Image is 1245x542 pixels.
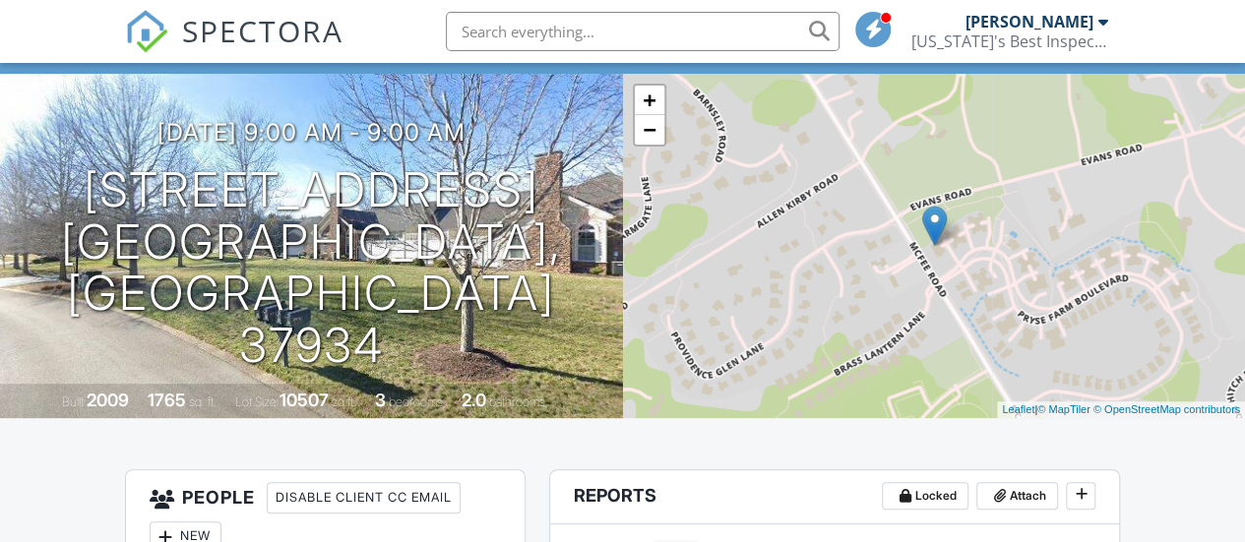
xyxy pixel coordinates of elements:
span: bedrooms [389,394,443,409]
span: Lot Size [235,394,277,409]
h3: [DATE] 9:00 am - 9:00 am [157,119,466,146]
div: 2009 [87,390,129,410]
img: The Best Home Inspection Software - Spectora [125,10,168,53]
input: Search everything... [446,12,840,51]
span: sq. ft. [189,394,217,409]
div: 1765 [148,390,186,410]
h1: [STREET_ADDRESS] [GEOGRAPHIC_DATA], [GEOGRAPHIC_DATA] 37934 [31,164,591,372]
div: [PERSON_NAME] [965,12,1093,31]
span: SPECTORA [182,10,343,51]
a: SPECTORA [125,27,343,68]
a: © MapTiler [1037,403,1090,415]
a: Zoom out [635,115,664,145]
div: Tennessee's Best Inspection Services, INC [911,31,1108,51]
a: Leaflet [1002,403,1034,415]
a: © OpenStreetMap contributors [1093,403,1240,415]
span: sq.ft. [332,394,356,409]
a: Zoom in [635,86,664,115]
div: 3 [375,390,386,410]
span: bathrooms [489,394,545,409]
div: Disable Client CC Email [267,482,461,513]
span: Built [62,394,84,409]
div: | [997,401,1245,418]
div: 10507 [280,390,329,410]
div: 2.0 [462,390,486,410]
